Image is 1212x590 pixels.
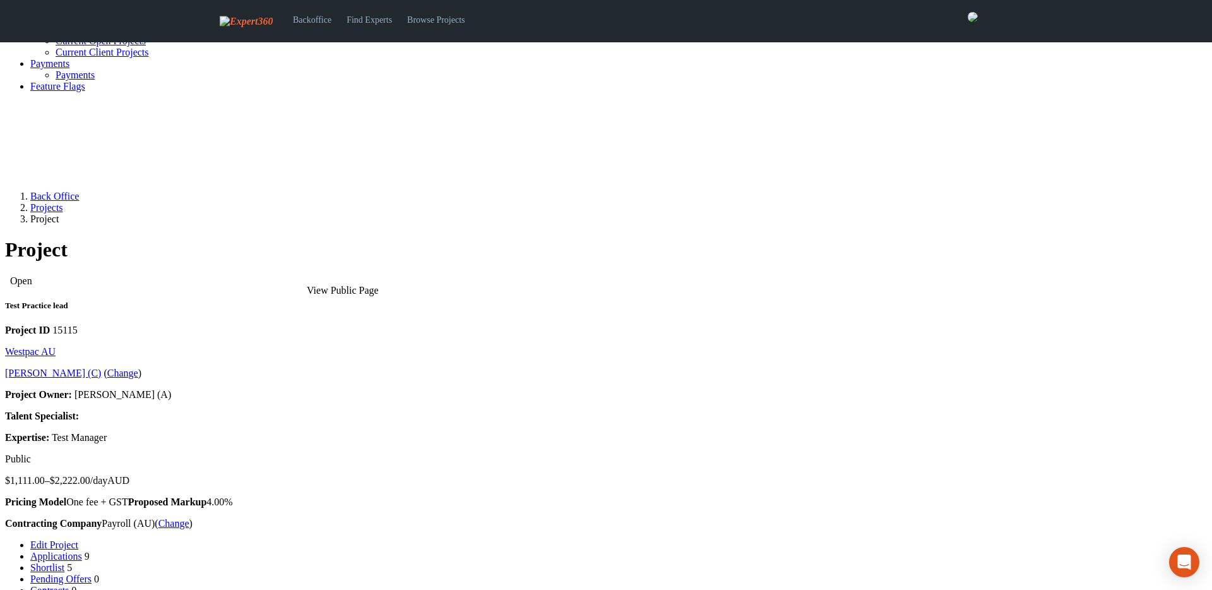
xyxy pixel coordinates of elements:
span: 5 [67,562,72,573]
h5: Test Practice lead [5,301,1207,311]
span: Public [5,454,31,464]
span: AUD [107,475,129,486]
a: Projects [30,202,63,213]
strong: Pricing Model [5,497,66,507]
span: ( ) [155,518,193,529]
span: 15115 [52,325,77,335]
a: Payments [56,69,95,80]
a: Change [158,518,189,529]
a: Back Office [30,191,79,202]
a: Shortlist [30,562,64,573]
p: One fee + GST [5,497,1207,508]
a: Westpac AU [5,346,56,357]
span: 9 [85,551,90,562]
span: 4.00% [128,497,233,507]
div: View Public Page [307,285,379,296]
img: Expert360 [220,16,273,27]
p: Payroll (AU) [5,518,1207,529]
a: Current Client Projects [56,47,149,57]
a: Change [107,368,138,378]
strong: Proposed Markup [128,497,207,507]
h1: Project [5,238,1207,262]
div: Open Intercom Messenger [1169,547,1199,577]
span: [PERSON_NAME] (A) [74,389,171,400]
a: [PERSON_NAME] (C) [5,368,101,378]
strong: Expertise: [5,432,49,443]
a: Feature Flags [30,81,85,92]
a: Pending Offers [30,574,92,584]
a: Edit Project [30,539,78,550]
span: ( ) [104,368,141,378]
span: 0 [94,574,99,584]
a: Payments [30,58,69,69]
strong: Contracting Company [5,518,102,529]
a: Applications [30,551,82,562]
img: aacfd360-1189-4d2c-8c99-f915b2c139f3-normal.png [968,12,978,22]
li: Project [30,214,1207,225]
strong: Project ID [5,325,50,335]
span: Test Manager [52,432,107,443]
strong: Project Owner: [5,389,72,400]
p: $1,111.00–$2,222.00/day [5,475,1207,486]
span: Open [10,275,32,286]
strong: Talent Specialist: [5,411,79,421]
